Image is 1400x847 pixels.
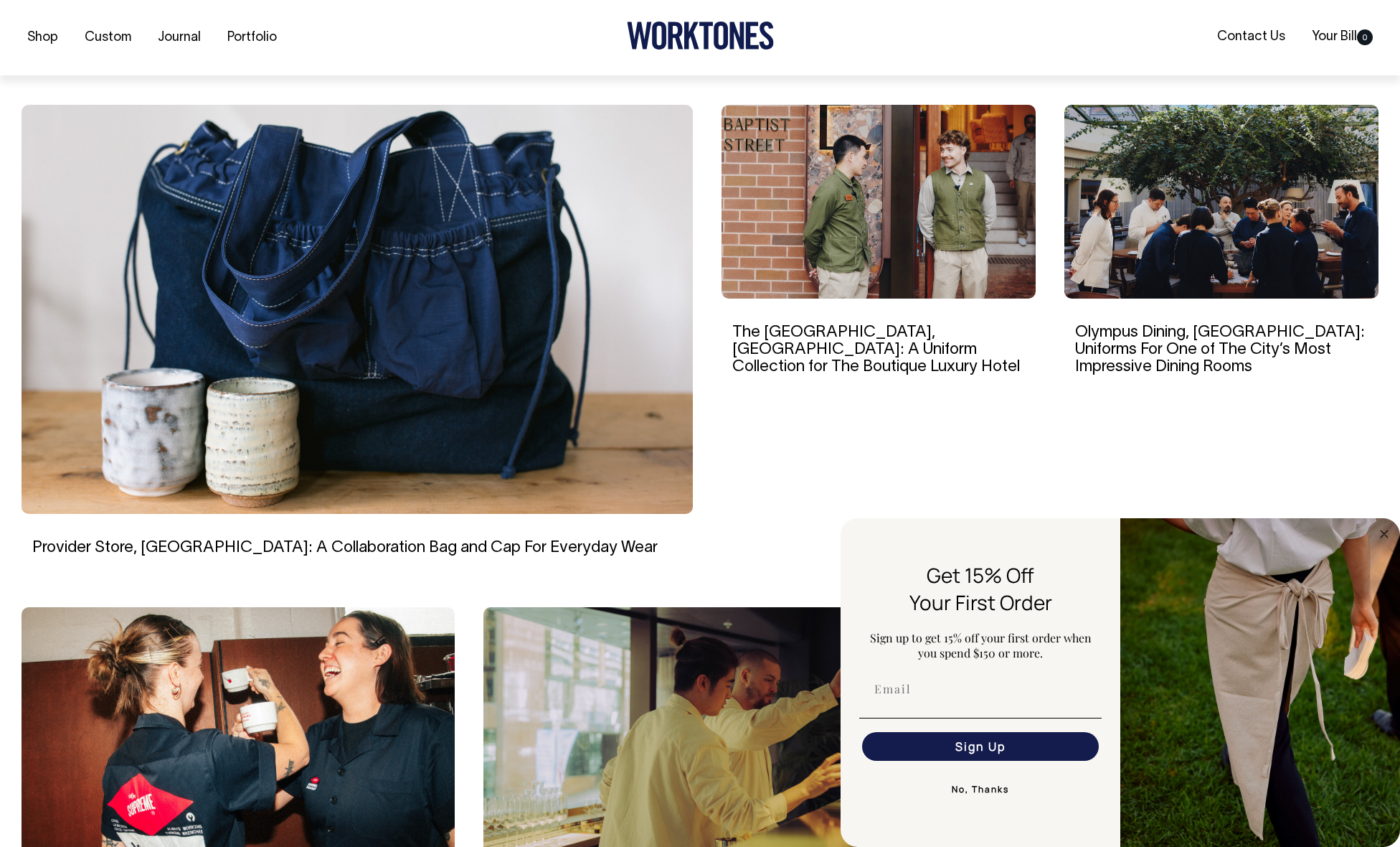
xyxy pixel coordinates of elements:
[79,26,137,50] a: Custom
[1357,29,1373,45] span: 0
[1120,518,1400,847] img: 5e34ad8f-4f05-4173-92a8-ea475ee49ac9.jpeg
[32,541,658,555] a: Provider Store, [GEOGRAPHIC_DATA]: A Collaboration Bag and Cap For Everyday Wear
[859,775,1102,804] button: No, Thanks
[222,26,283,50] a: Portfolio
[927,561,1034,589] span: Get 15% Off
[1376,525,1393,543] button: Close dialog
[22,105,693,514] img: Provider Store, Sydney: A Collaboration Bag and Cap For Everyday Wear
[152,26,207,50] a: Journal
[1306,25,1378,49] a: Your Bill0
[870,630,1092,660] span: Sign up to get 15% off your first order when you spend $150 or more.
[909,589,1052,616] span: Your First Order
[22,26,64,50] a: Shop
[862,675,1099,703] input: Email
[1211,25,1291,49] a: Contact Us
[862,732,1099,761] button: Sign Up
[1064,105,1378,299] img: Olympus Dining, Sydney: Uniforms For One of The City’s Most Impressive Dining Rooms
[859,718,1102,719] img: underline
[841,518,1400,847] div: FLYOUT Form
[1075,325,1365,374] a: Olympus Dining, [GEOGRAPHIC_DATA]: Uniforms For One of The City’s Most Impressive Dining Rooms
[732,325,1020,374] a: The [GEOGRAPHIC_DATA], [GEOGRAPHIC_DATA]: A Uniform Collection for The Boutique Luxury Hotel
[722,105,1036,299] img: The EVE Hotel, Sydney: A Uniform Collection for The Boutique Luxury Hotel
